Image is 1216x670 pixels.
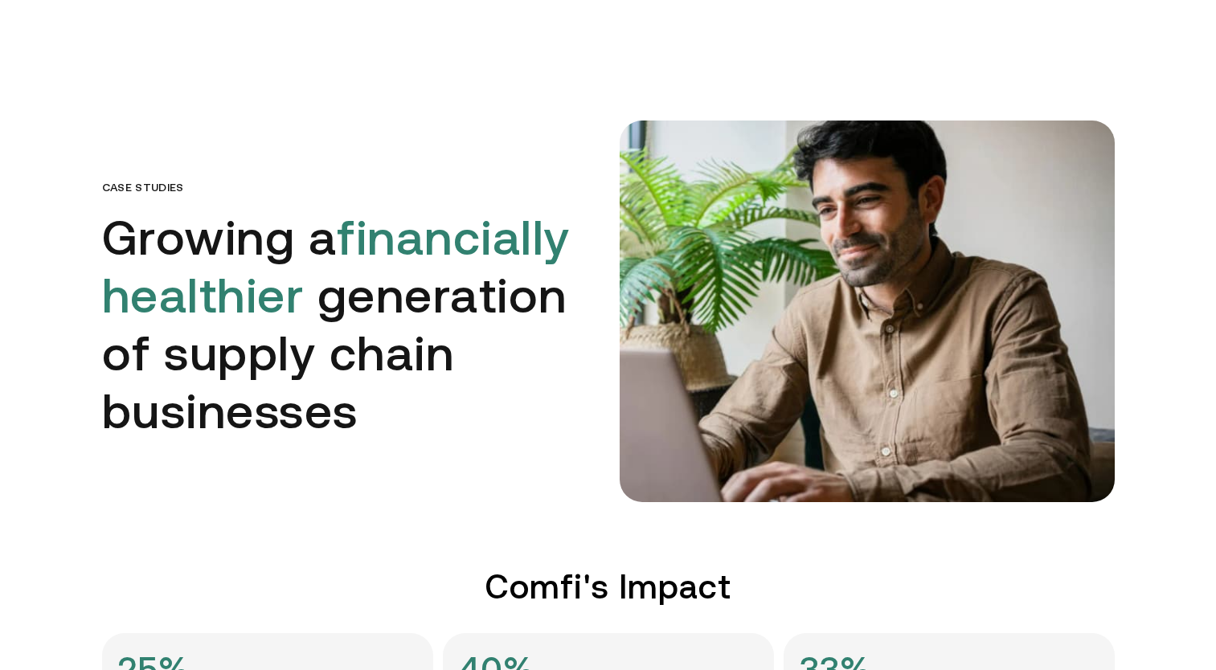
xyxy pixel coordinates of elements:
[620,121,1115,502] img: comfi
[102,566,1115,607] h2: Comfi's Impact
[102,182,597,193] p: Case Studies
[102,209,597,440] h1: Growing a generation of supply chain businesses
